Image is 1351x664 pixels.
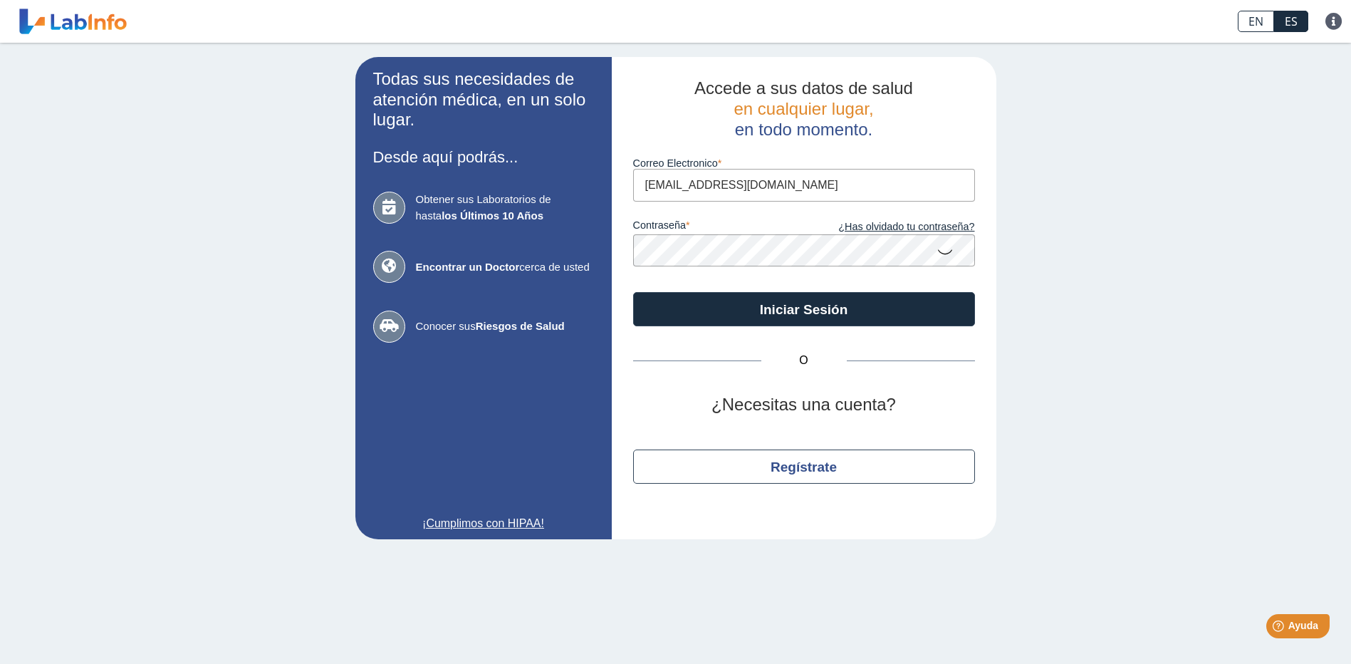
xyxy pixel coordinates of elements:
span: en cualquier lugar, [734,99,873,118]
b: Riesgos de Salud [476,320,565,332]
h2: Todas sus necesidades de atención médica, en un solo lugar. [373,69,594,130]
label: Correo Electronico [633,157,975,169]
a: ¿Has olvidado tu contraseña? [804,219,975,235]
h2: ¿Necesitas una cuenta? [633,395,975,415]
h3: Desde aquí podrás... [373,148,594,166]
button: Regístrate [633,450,975,484]
span: Conocer sus [416,318,594,335]
iframe: Help widget launcher [1224,608,1335,648]
a: ¡Cumplimos con HIPAA! [373,515,594,532]
b: Encontrar un Doctor [416,261,520,273]
button: Iniciar Sesión [633,292,975,326]
label: contraseña [633,219,804,235]
span: O [761,352,847,369]
a: EN [1238,11,1274,32]
span: Accede a sus datos de salud [694,78,913,98]
b: los Últimos 10 Años [442,209,543,222]
span: en todo momento. [735,120,872,139]
a: ES [1274,11,1308,32]
span: cerca de usted [416,259,594,276]
span: Obtener sus Laboratorios de hasta [416,192,594,224]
